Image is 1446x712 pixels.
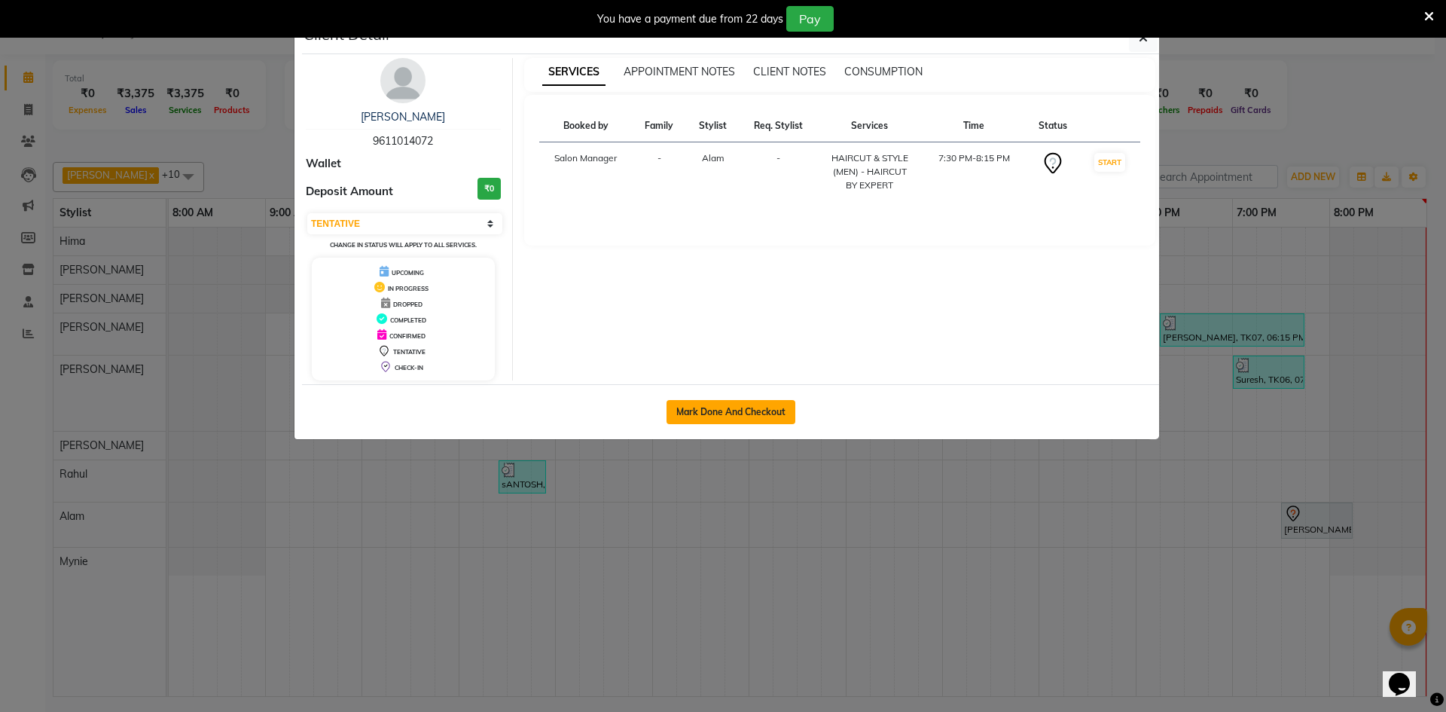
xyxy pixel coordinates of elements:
[702,152,725,163] span: Alam
[539,110,633,142] th: Booked by
[633,142,687,202] td: -
[542,59,606,86] span: SERVICES
[330,241,477,249] small: Change in status will apply to all services.
[388,285,429,292] span: IN PROGRESS
[389,332,426,340] span: CONFIRMED
[390,316,426,324] span: COMPLETED
[624,65,735,78] span: APPOINTMENT NOTES
[844,65,923,78] span: CONSUMPTION
[922,110,1026,142] th: Time
[393,348,426,356] span: TENTATIVE
[1094,153,1125,172] button: START
[373,134,433,148] span: 9611014072
[539,142,633,202] td: Salon Manager
[753,65,826,78] span: CLIENT NOTES
[740,142,817,202] td: -
[1026,110,1080,142] th: Status
[786,6,834,32] button: Pay
[306,183,393,200] span: Deposit Amount
[306,155,341,173] span: Wallet
[922,142,1026,202] td: 7:30 PM-8:15 PM
[395,364,423,371] span: CHECK-IN
[380,58,426,103] img: avatar
[392,269,424,277] span: UPCOMING
[361,110,445,124] a: [PERSON_NAME]
[667,400,795,424] button: Mark Done And Checkout
[686,110,740,142] th: Stylist
[740,110,817,142] th: Req. Stylist
[817,110,922,142] th: Services
[633,110,687,142] th: Family
[597,11,783,27] div: You have a payment due from 22 days
[1383,652,1431,697] iframe: chat widget
[477,178,501,200] h3: ₹0
[393,301,423,308] span: DROPPED
[826,151,913,192] div: HAIRCUT & STYLE (MEN) - HAIRCUT BY EXPERT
